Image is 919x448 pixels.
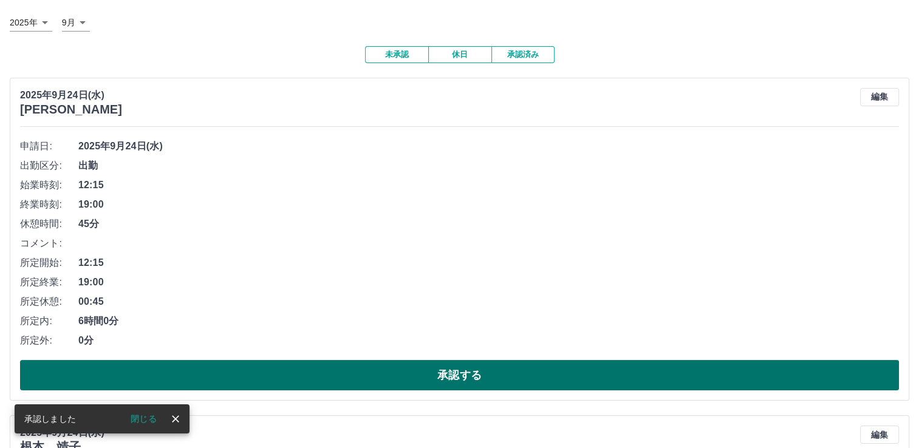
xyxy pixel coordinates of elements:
[20,217,78,231] span: 休憩時間:
[78,333,899,348] span: 0分
[20,178,78,192] span: 始業時刻:
[78,275,899,290] span: 19:00
[20,158,78,173] span: 出勤区分:
[62,14,90,32] div: 9月
[20,236,78,251] span: コメント:
[78,139,899,154] span: 2025年9月24日(水)
[78,178,899,192] span: 12:15
[121,410,166,428] button: 閉じる
[491,46,555,63] button: 承認済み
[24,408,76,430] div: 承認しました
[78,294,899,309] span: 00:45
[78,314,899,328] span: 6時間0分
[20,333,78,348] span: 所定外:
[78,217,899,231] span: 45分
[20,275,78,290] span: 所定終業:
[20,88,122,103] p: 2025年9月24日(水)
[78,256,899,270] span: 12:15
[20,197,78,212] span: 終業時刻:
[365,46,428,63] button: 未承認
[20,103,122,117] h3: [PERSON_NAME]
[20,139,78,154] span: 申請日:
[20,294,78,309] span: 所定休憩:
[20,360,899,390] button: 承認する
[78,197,899,212] span: 19:00
[78,158,899,173] span: 出勤
[860,88,899,106] button: 編集
[860,426,899,444] button: 編集
[20,314,78,328] span: 所定内:
[10,14,52,32] div: 2025年
[428,46,491,63] button: 休日
[166,410,185,428] button: close
[20,256,78,270] span: 所定開始:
